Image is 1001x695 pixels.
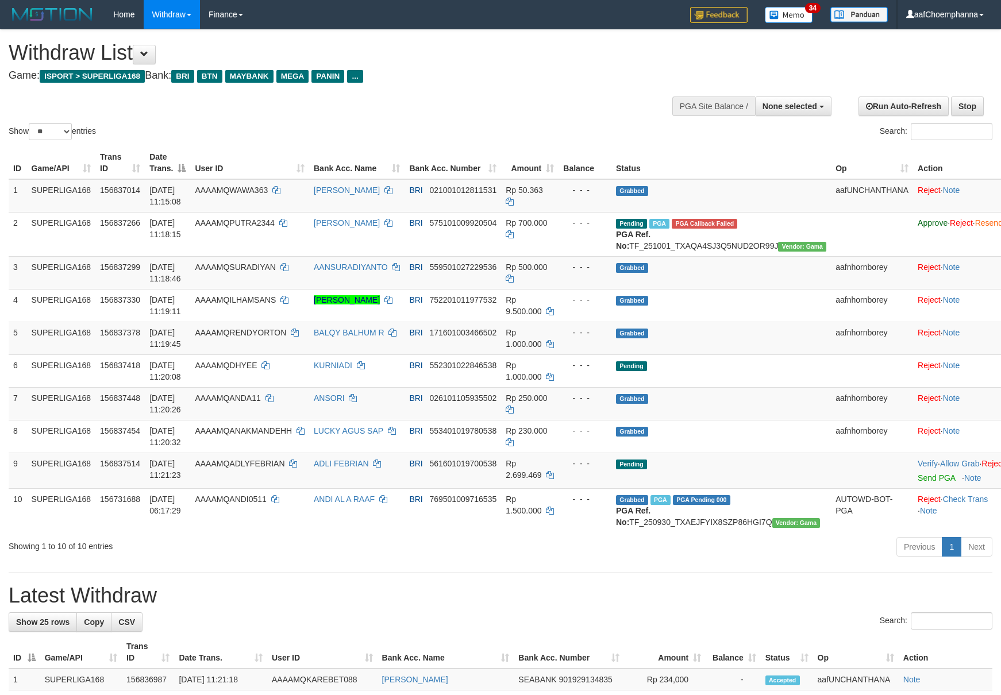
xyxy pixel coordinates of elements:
[942,537,961,557] a: 1
[267,636,378,669] th: User ID: activate to sort column ascending
[506,361,541,381] span: Rp 1.000.000
[314,361,352,370] a: KURNIADI
[616,361,647,371] span: Pending
[195,495,267,504] span: AAAAMQANDI0511
[918,186,941,195] a: Reject
[506,495,541,515] span: Rp 1.500.000
[616,506,650,527] b: PGA Ref. No:
[40,669,122,690] td: SUPERLIGA168
[429,295,496,304] span: Copy 752201011977532 to clipboard
[195,328,286,337] span: AAAAMQRENDYORTON
[149,218,181,239] span: [DATE] 11:18:15
[831,488,913,532] td: AUTOWD-BOT-PGA
[918,459,938,468] a: Verify
[563,184,607,196] div: - - -
[149,186,181,206] span: [DATE] 11:15:08
[197,70,222,83] span: BTN
[9,612,77,632] a: Show 25 rows
[409,495,422,504] span: BRI
[382,675,448,684] a: [PERSON_NAME]
[903,675,921,684] a: Note
[122,636,174,669] th: Trans ID: activate to sort column ascending
[830,7,888,22] img: panduan.png
[27,420,96,453] td: SUPERLIGA168
[409,426,422,435] span: BRI
[918,361,941,370] a: Reject
[563,392,607,404] div: - - -
[309,146,405,179] th: Bank Acc. Name: activate to sort column ascending
[9,146,27,179] th: ID
[943,361,960,370] a: Note
[918,295,941,304] a: Reject
[624,636,706,669] th: Amount: activate to sort column ascending
[9,289,27,322] td: 4
[27,488,96,532] td: SUPERLIGA168
[813,636,899,669] th: Op: activate to sort column ascending
[506,295,541,316] span: Rp 9.500.000
[950,218,973,227] a: Reject
[195,262,276,272] span: AAAAMQSURADIYAN
[171,70,194,83] span: BRI
[611,146,831,179] th: Status
[314,393,345,403] a: ANSORI
[943,186,960,195] a: Note
[672,219,737,229] span: PGA Error
[616,186,648,196] span: Grabbed
[314,495,375,504] a: ANDI AL A RAAF
[27,179,96,213] td: SUPERLIGA168
[920,506,937,515] a: Note
[706,669,761,690] td: -
[616,230,650,250] b: PGA Ref. No:
[429,218,496,227] span: Copy 575101009920504 to clipboard
[943,495,988,504] a: Check Trans
[940,459,979,468] a: Allow Grab
[755,96,831,116] button: None selected
[225,70,274,83] span: MAYBANK
[314,262,388,272] a: AANSURADIYANTO
[506,393,547,403] span: Rp 250.000
[409,295,422,304] span: BRI
[831,179,913,213] td: aafUNCHANTHANA
[145,146,190,179] th: Date Trans.: activate to sort column descending
[673,495,730,505] span: PGA Pending
[9,322,27,354] td: 5
[118,617,135,627] span: CSV
[9,256,27,289] td: 3
[706,636,761,669] th: Balance: activate to sort column ascending
[672,96,755,116] div: PGA Site Balance /
[772,518,821,528] span: Vendor URL: https://trx31.1velocity.biz
[896,537,942,557] a: Previous
[650,495,671,505] span: Marked by aafromsomean
[9,41,656,64] h1: Withdraw List
[429,393,496,403] span: Copy 026101105935502 to clipboard
[409,459,422,468] span: BRI
[195,361,257,370] span: AAAAMQDHYEE
[616,427,648,437] span: Grabbed
[918,262,941,272] a: Reject
[563,493,607,505] div: - - -
[100,218,140,227] span: 156837266
[174,636,267,669] th: Date Trans.: activate to sort column ascending
[563,458,607,469] div: - - -
[429,186,496,195] span: Copy 021001012811531 to clipboard
[27,322,96,354] td: SUPERLIGA168
[9,6,96,23] img: MOTION_logo.png
[27,387,96,420] td: SUPERLIGA168
[100,361,140,370] span: 156837418
[27,146,96,179] th: Game/API: activate to sort column ascending
[27,212,96,256] td: SUPERLIGA168
[100,295,140,304] span: 156837330
[563,327,607,338] div: - - -
[378,636,514,669] th: Bank Acc. Name: activate to sort column ascending
[27,354,96,387] td: SUPERLIGA168
[429,361,496,370] span: Copy 552301022846538 to clipboard
[831,146,913,179] th: Op: activate to sort column ascending
[409,328,422,337] span: BRI
[149,459,181,480] span: [DATE] 11:21:23
[951,96,984,116] a: Stop
[778,242,826,252] span: Vendor URL: https://trx31.1velocity.biz
[149,393,181,414] span: [DATE] 11:20:26
[9,420,27,453] td: 8
[813,669,899,690] td: aafUNCHANTHANA
[831,256,913,289] td: aafnhornborey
